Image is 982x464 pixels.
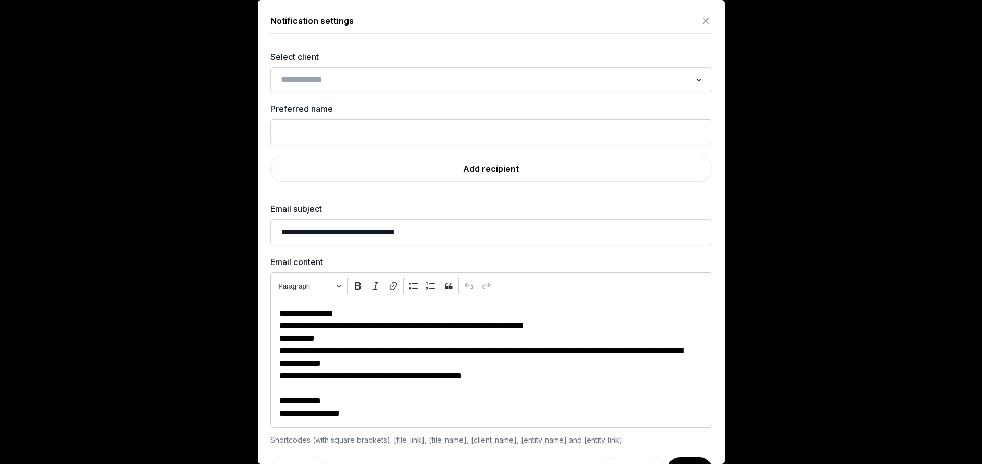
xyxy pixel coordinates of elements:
button: Heading [274,278,346,294]
label: Email content [270,256,712,268]
div: Notification settings [270,15,354,27]
label: Select client [270,51,712,63]
label: Preferred name [270,103,712,115]
div: Editor toolbar [270,272,712,299]
span: Paragraph [278,280,332,292]
label: Email subject [270,203,712,215]
div: Shortcodes (with square brackets): [file_link], [file_name], [client_name], [entity_name] and [en... [270,434,712,446]
div: Search for option [276,70,707,89]
div: Editor editing area: main [270,299,712,428]
a: Add recipient [270,156,712,182]
input: Search for option [277,72,691,87]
